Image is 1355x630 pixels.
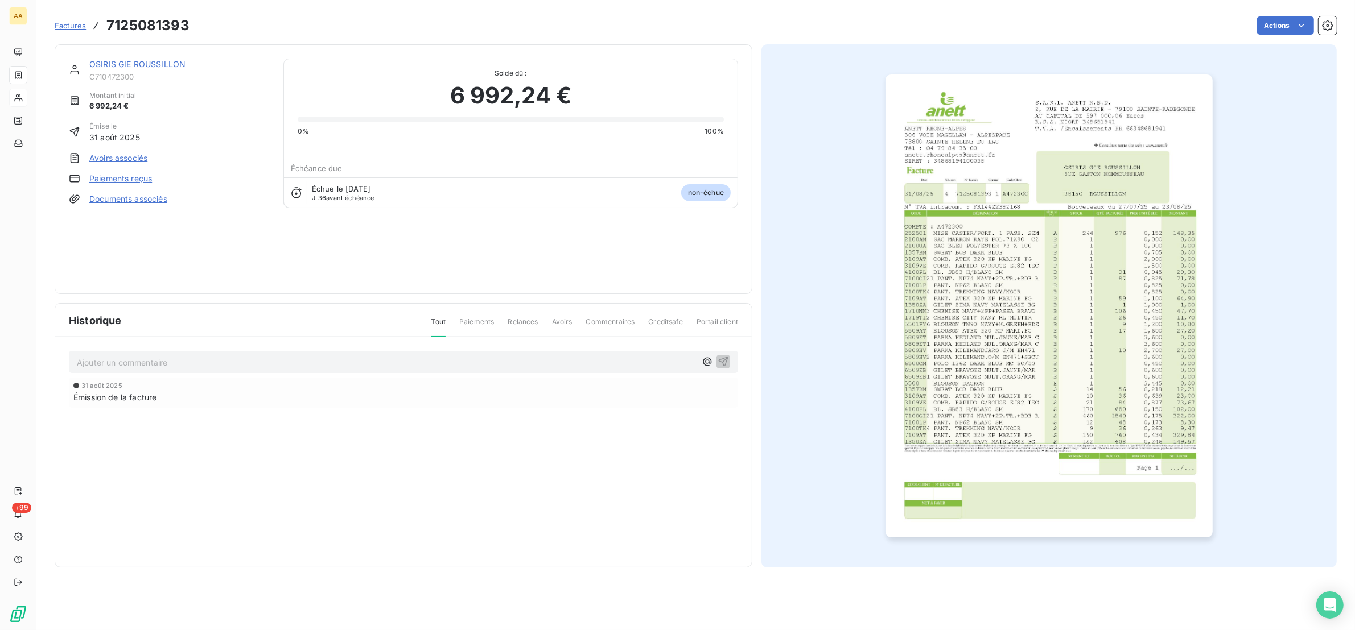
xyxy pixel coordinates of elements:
a: OSIRIS GIE ROUSSILLON [89,59,186,69]
span: 31 août 2025 [89,131,140,143]
span: Portail client [697,317,738,336]
a: Documents associés [89,193,167,205]
a: Factures [55,20,86,31]
span: Tout [431,317,446,337]
img: Logo LeanPay [9,605,27,623]
div: AA [9,7,27,25]
span: C710472300 [89,72,270,81]
span: J-36 [312,194,327,202]
span: Paiements [459,317,494,336]
span: Émise le [89,121,140,131]
span: 6 992,24 € [450,78,572,113]
span: Commentaires [586,317,635,336]
span: Historique [69,313,122,328]
span: Avoirs [552,317,573,336]
div: Open Intercom Messenger [1316,591,1344,619]
span: 100% [705,126,724,136]
a: Paiements reçus [89,173,152,184]
span: 6 992,24 € [89,101,136,112]
span: non-échue [681,184,731,201]
h3: 7125081393 [106,15,190,36]
span: 31 août 2025 [81,382,122,389]
span: Solde dû : [298,68,724,78]
span: avant échéance [312,194,374,201]
span: +99 [12,503,31,513]
button: Actions [1257,16,1314,35]
span: Montant initial [89,90,136,101]
img: invoice_thumbnail [886,74,1213,537]
a: Avoirs associés [89,152,147,164]
span: Échue le [DATE] [312,184,370,193]
span: Creditsafe [648,317,683,336]
span: Échéance due [291,164,343,173]
span: Émission de la facture [73,391,156,403]
span: Factures [55,21,86,30]
span: 0% [298,126,309,136]
span: Relances [508,317,538,336]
